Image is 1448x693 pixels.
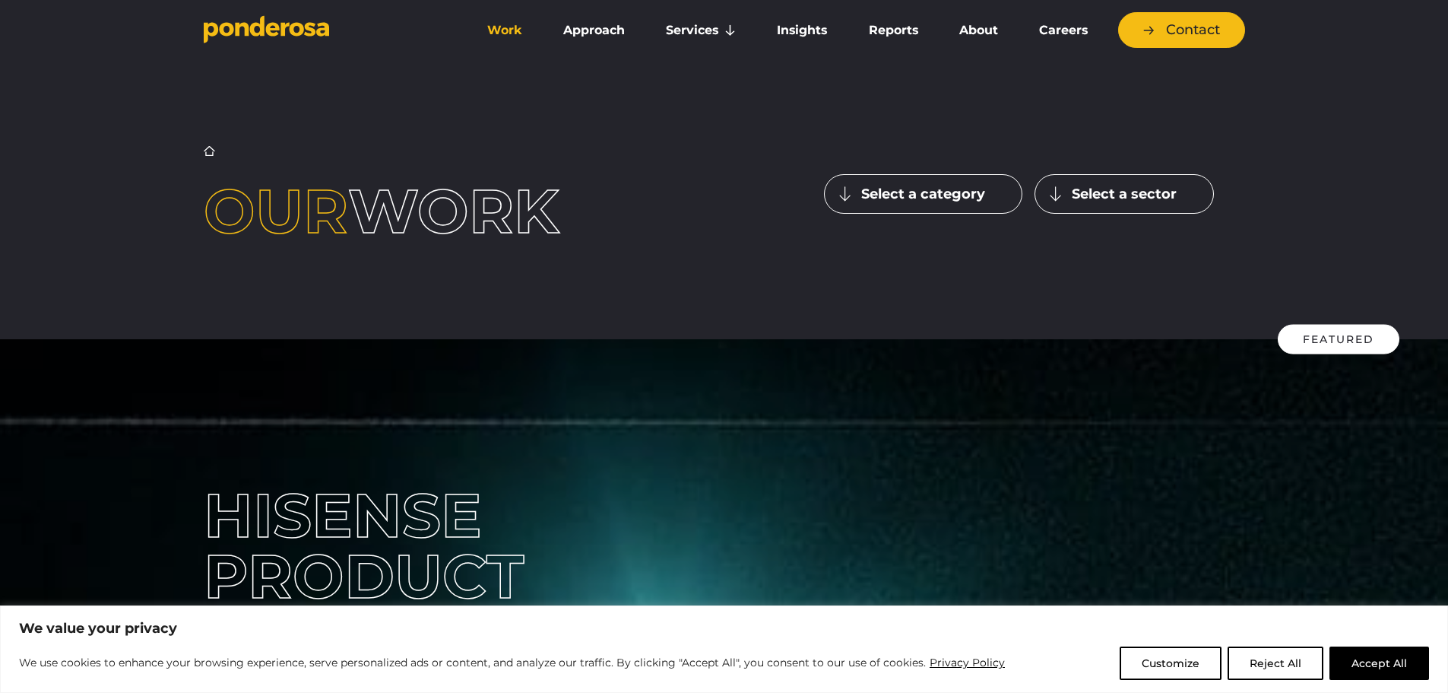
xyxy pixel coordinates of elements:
[1329,647,1429,680] button: Accept All
[19,653,1006,672] p: We use cookies to enhance your browsing experience, serve personalized ads or content, and analyz...
[19,619,1429,637] p: We value your privacy
[1022,14,1105,46] a: Careers
[470,14,540,46] a: Work
[1120,647,1221,680] button: Customize
[204,15,447,46] a: Go to homepage
[204,181,624,242] h1: work
[1118,12,1245,48] a: Contact
[204,485,713,668] div: Hisense Product Campaign
[1278,325,1399,354] div: Featured
[851,14,936,46] a: Reports
[1035,174,1214,214] button: Select a sector
[648,14,753,46] a: Services
[546,14,642,46] a: Approach
[929,653,1006,672] a: Privacy Policy
[204,174,348,248] span: Our
[824,174,1022,214] button: Select a category
[759,14,844,46] a: Insights
[204,145,215,157] a: Home
[1228,647,1323,680] button: Reject All
[942,14,1016,46] a: About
